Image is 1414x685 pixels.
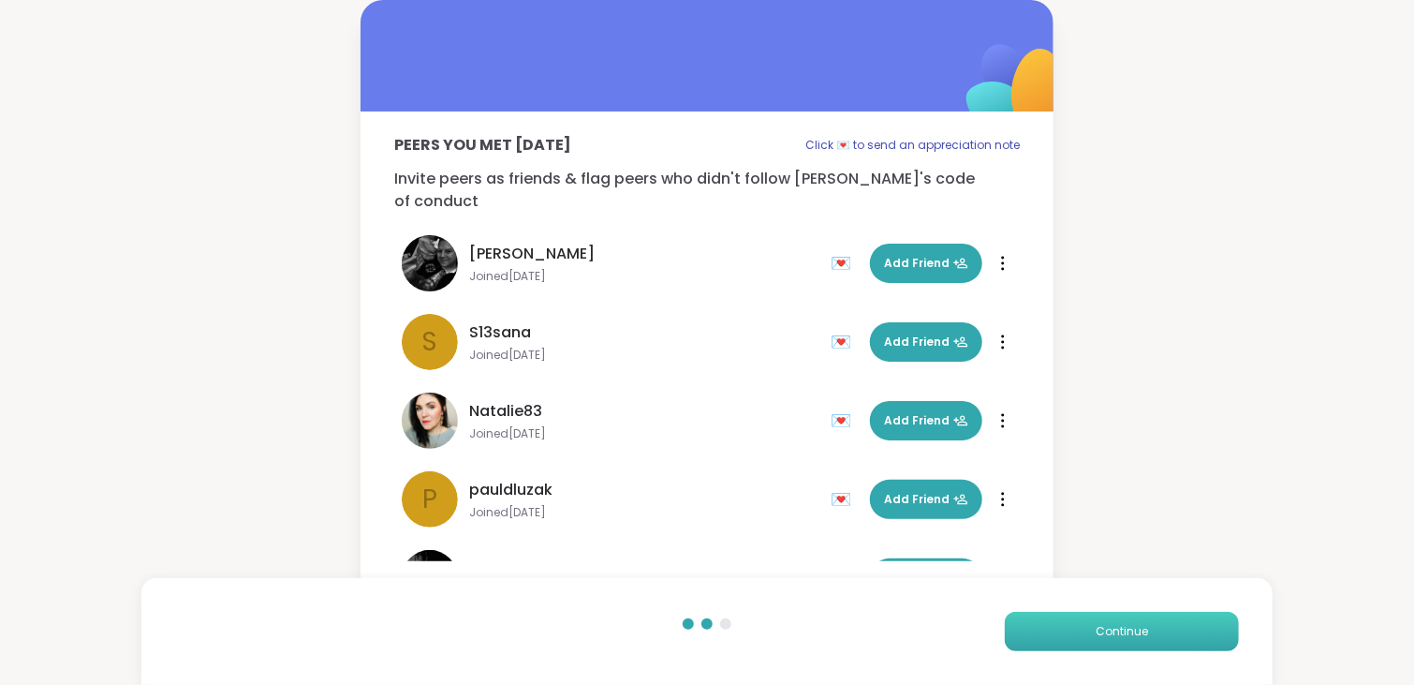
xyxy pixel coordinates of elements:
[402,550,458,606] img: Agopr
[469,558,516,580] span: Agopr
[469,426,819,441] span: Joined [DATE]
[469,321,531,344] span: S13sana
[394,134,571,156] p: Peers you met [DATE]
[422,322,438,362] span: S
[469,269,819,284] span: Joined [DATE]
[831,248,859,278] div: 💌
[402,393,458,449] img: Natalie83
[805,134,1020,156] p: Click 💌 to send an appreciation note
[1005,612,1239,651] button: Continue
[422,480,437,519] span: p
[870,401,982,440] button: Add Friend
[469,243,595,265] span: [PERSON_NAME]
[394,168,1020,213] p: Invite peers as friends & flag peers who didn't follow [PERSON_NAME]'s code of conduct
[870,244,982,283] button: Add Friend
[469,400,542,423] span: Natalie83
[469,479,552,501] span: pauldluzak
[884,491,968,508] span: Add Friend
[831,327,859,357] div: 💌
[884,412,968,429] span: Add Friend
[870,558,982,598] button: Add Friend
[831,484,859,514] div: 💌
[870,480,982,519] button: Add Friend
[870,322,982,362] button: Add Friend
[884,255,968,272] span: Add Friend
[1096,623,1148,640] span: Continue
[402,235,458,291] img: Alan_N
[831,406,859,436] div: 💌
[469,505,819,520] span: Joined [DATE]
[469,348,819,363] span: Joined [DATE]
[884,334,968,350] span: Add Friend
